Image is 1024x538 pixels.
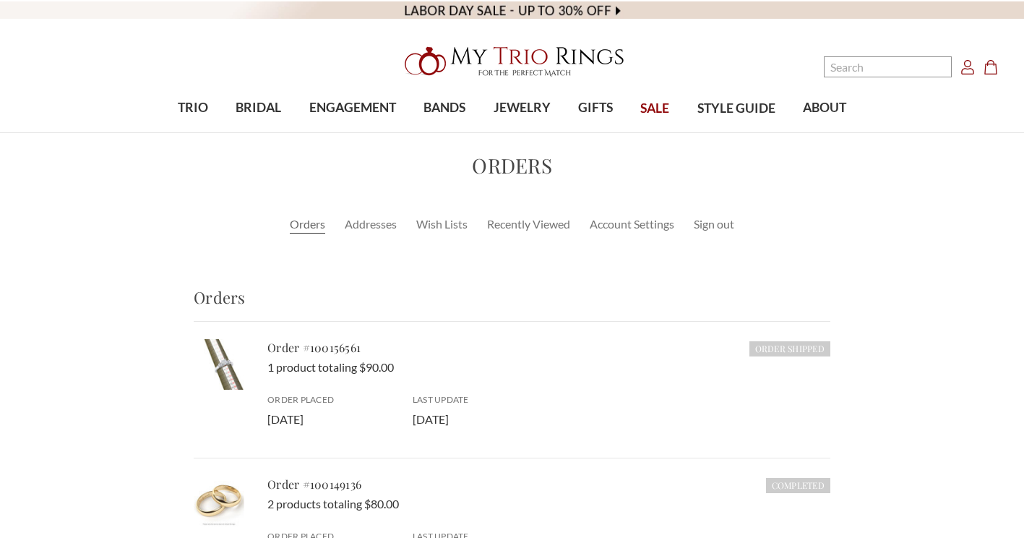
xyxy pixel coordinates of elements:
[515,132,529,133] button: submenu toggle
[186,132,200,133] button: submenu toggle
[178,98,208,117] span: TRIO
[251,132,266,133] button: submenu toggle
[487,215,570,233] a: Recently Viewed
[222,85,295,132] a: BRIDAL
[397,38,628,85] img: My Trio Rings
[267,477,361,492] a: Order #100149136
[479,85,564,132] a: JEWELRY
[984,60,998,74] svg: cart.cart_preview
[960,60,975,74] svg: Account
[590,215,674,233] a: Account Settings
[297,38,727,85] a: My Trio Rings
[296,85,410,132] a: ENGAGEMENT
[164,85,222,132] a: TRIO
[578,98,613,117] span: GIFTS
[267,412,304,426] span: [DATE]
[588,132,603,133] button: submenu toggle
[290,215,325,233] a: Orders
[267,495,830,513] p: 2 products totaling $80.00
[309,98,396,117] span: ENGAGEMENT
[267,393,395,406] h6: Order Placed
[437,132,452,133] button: submenu toggle
[749,341,830,356] h6: Order Shipped
[640,99,669,118] span: SALE
[194,339,244,390] img: Ring Sizing Service
[413,393,541,406] h6: Last Update
[345,132,360,133] button: submenu toggle
[267,359,830,376] p: 1 product totaling $90.00
[35,150,989,181] h1: Orders
[694,215,734,233] a: Sign out
[236,98,281,117] span: BRIDAL
[416,215,468,233] a: Wish Lists
[494,98,551,117] span: JEWELRY
[413,412,449,426] span: [DATE]
[564,85,627,132] a: GIFTS
[267,340,361,355] a: Order #100156561
[984,58,1007,75] a: Cart with 0 items
[345,215,397,233] a: Addresses
[824,56,952,77] input: Search
[194,286,830,322] h3: Orders
[766,478,830,493] h6: Completed
[960,58,975,75] a: Account
[697,99,775,118] span: STYLE GUIDE
[683,85,788,132] a: STYLE GUIDE
[410,85,479,132] a: BANDS
[627,85,683,132] a: SALE
[423,98,465,117] span: BANDS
